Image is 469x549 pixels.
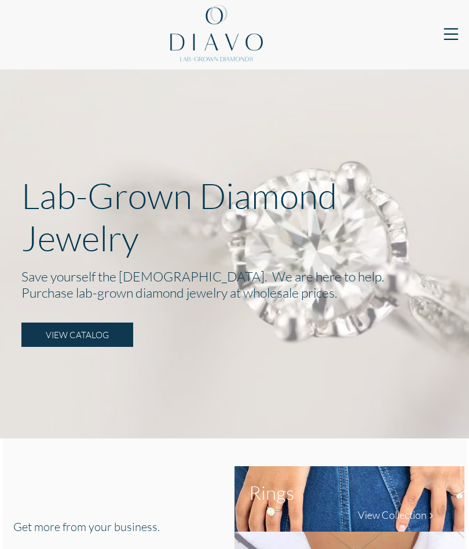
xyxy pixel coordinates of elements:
[235,466,464,532] img: ring-collection
[21,174,447,259] p: Lab-Grown Diamond Jewelry
[21,323,133,347] a: VIEW CATALOG
[249,481,294,504] h1: Rings
[358,508,427,521] h4: View Collection
[433,21,469,48] button: Toggle navigation
[427,511,435,520] img: collection-arrow
[21,268,447,301] h2: Save yourself the [DEMOGRAPHIC_DATA]. We are here to help. Purchase lab-grown diamond jewelry at ...
[13,519,188,533] h3: Get more from your business.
